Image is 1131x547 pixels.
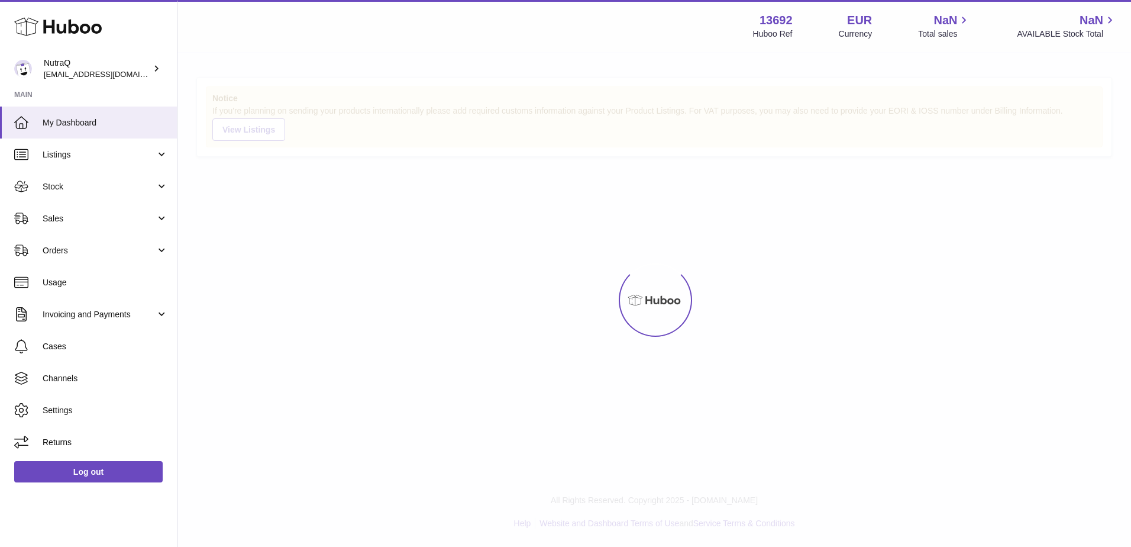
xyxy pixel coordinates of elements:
span: [EMAIL_ADDRESS][DOMAIN_NAME] [44,69,174,79]
span: Sales [43,213,156,224]
span: Stock [43,181,156,192]
strong: 13692 [760,12,793,28]
img: log@nutraq.com [14,60,32,78]
span: NaN [933,12,957,28]
span: AVAILABLE Stock Total [1017,28,1117,40]
span: Invoicing and Payments [43,309,156,320]
a: Log out [14,461,163,482]
span: Channels [43,373,168,384]
span: NaN [1080,12,1103,28]
span: My Dashboard [43,117,168,128]
strong: EUR [847,12,872,28]
span: Listings [43,149,156,160]
span: Returns [43,437,168,448]
span: Total sales [918,28,971,40]
div: NutraQ [44,57,150,80]
a: NaN Total sales [918,12,971,40]
span: Orders [43,245,156,256]
span: Settings [43,405,168,416]
span: Cases [43,341,168,352]
div: Currency [839,28,873,40]
span: Usage [43,277,168,288]
a: NaN AVAILABLE Stock Total [1017,12,1117,40]
div: Huboo Ref [753,28,793,40]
